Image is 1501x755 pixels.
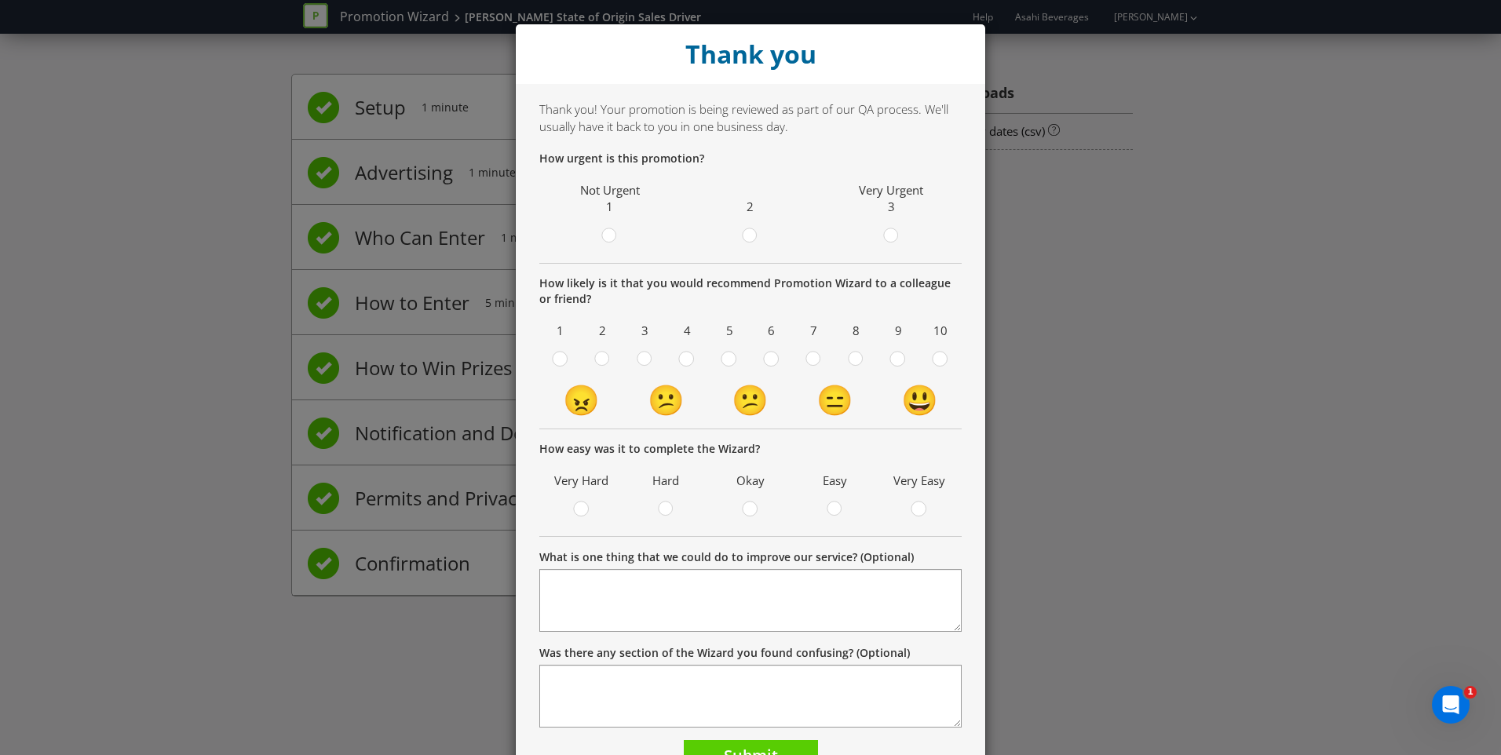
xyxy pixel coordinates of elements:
[877,378,962,421] td: 😃
[539,645,910,661] label: Was there any section of the Wizard you found confusing? (Optional)
[624,378,709,421] td: 😕
[632,469,701,493] span: Hard
[712,319,747,343] span: 5
[606,199,613,214] span: 1
[793,378,878,421] td: 😑
[801,469,870,493] span: Easy
[539,275,962,307] p: How likely is it that you would recommend Promotion Wizard to a colleague or friend?
[797,319,831,343] span: 7
[628,319,663,343] span: 3
[580,182,640,198] span: Not Urgent
[881,319,915,343] span: 9
[754,319,789,343] span: 6
[1432,686,1470,724] iframe: Intercom live chat
[888,199,895,214] span: 3
[670,319,704,343] span: 4
[539,441,962,457] p: How easy was it to complete the Wizard?
[539,101,948,133] span: Thank you! Your promotion is being reviewed as part of our QA process. We'll usually have it back...
[516,24,985,84] div: Close
[859,182,923,198] span: Very Urgent
[539,151,962,166] p: How urgent is this promotion?
[716,469,785,493] span: Okay
[923,319,958,343] span: 10
[885,469,954,493] span: Very Easy
[539,378,624,421] td: 😠
[839,319,874,343] span: 8
[747,199,754,214] span: 2
[708,378,793,421] td: 😕
[539,549,914,565] label: What is one thing that we could do to improve our service? (Optional)
[586,319,620,343] span: 2
[543,319,578,343] span: 1
[685,37,816,71] strong: Thank you
[1464,686,1477,698] span: 1
[547,469,616,493] span: Very Hard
